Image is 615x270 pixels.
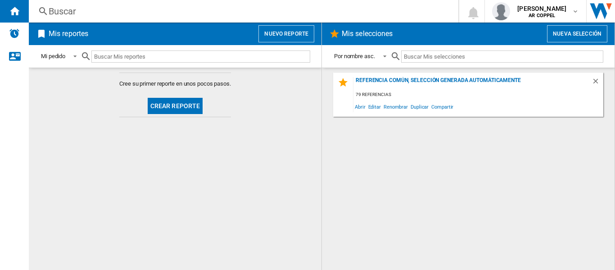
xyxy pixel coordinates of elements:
[47,25,90,42] h2: Mis reportes
[430,101,455,113] span: Compartir
[517,4,566,13] span: [PERSON_NAME]
[492,2,510,20] img: profile.jpg
[340,25,395,42] h2: Mis selecciones
[382,101,409,113] span: Renombrar
[401,50,603,63] input: Buscar Mis selecciones
[41,53,65,59] div: Mi pedido
[91,50,310,63] input: Buscar Mis reportes
[353,89,603,101] div: 79 referencias
[148,98,203,114] button: Crear reporte
[49,5,435,18] div: Buscar
[547,25,607,42] button: Nueva selección
[367,101,382,113] span: Editar
[9,28,20,39] img: alerts-logo.svg
[592,77,603,89] div: Borrar
[353,101,367,113] span: Abrir
[353,77,592,89] div: Referencia común, selección generada automáticamente
[409,101,430,113] span: Duplicar
[119,80,231,88] span: Cree su primer reporte en unos pocos pasos.
[334,53,375,59] div: Por nombre asc.
[258,25,314,42] button: Nuevo reporte
[529,13,555,18] b: AR COPPEL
